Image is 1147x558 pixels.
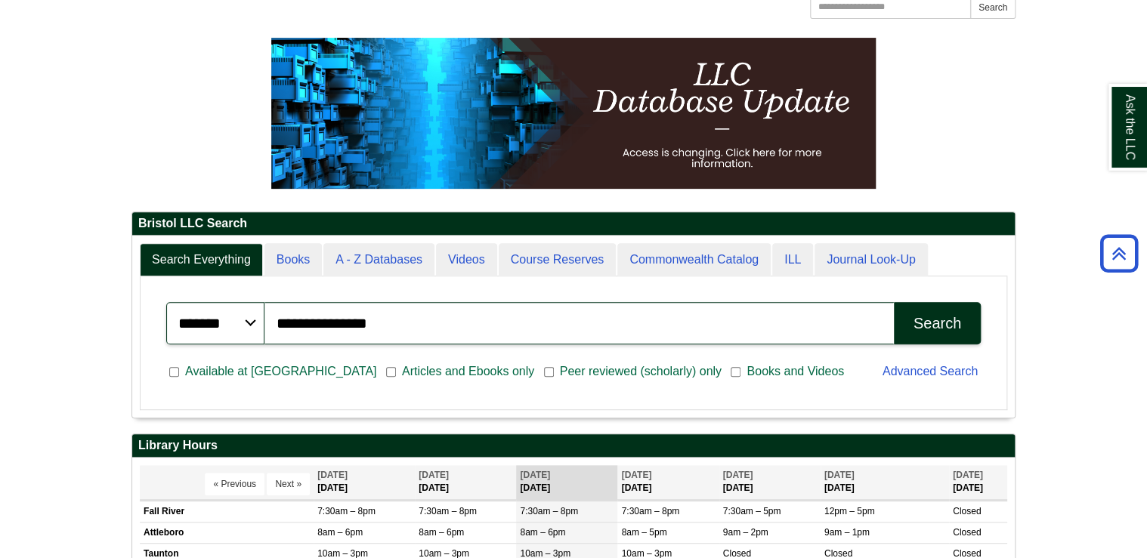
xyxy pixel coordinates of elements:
[520,527,565,538] span: 8am – 6pm
[314,465,415,499] th: [DATE]
[140,501,314,522] td: Fall River
[621,470,651,480] span: [DATE]
[323,243,434,277] a: A - Z Databases
[824,470,855,480] span: [DATE]
[953,470,983,480] span: [DATE]
[264,243,322,277] a: Books
[544,365,554,379] input: Peer reviewed (scholarly) only
[317,470,348,480] span: [DATE]
[132,434,1015,458] h2: Library Hours
[894,302,981,344] button: Search
[731,365,740,379] input: Books and Videos
[949,465,1007,499] th: [DATE]
[883,365,978,378] a: Advanced Search
[140,243,263,277] a: Search Everything
[723,527,768,538] span: 9am – 2pm
[419,470,449,480] span: [DATE]
[520,470,550,480] span: [DATE]
[723,470,753,480] span: [DATE]
[740,362,850,381] span: Books and Videos
[317,506,376,516] span: 7:30am – 8pm
[520,506,578,516] span: 7:30am – 8pm
[419,527,464,538] span: 8am – 6pm
[419,506,477,516] span: 7:30am – 8pm
[132,212,1015,236] h2: Bristol LLC Search
[824,527,870,538] span: 9am – 1pm
[815,243,927,277] a: Journal Look-Up
[1095,243,1143,264] a: Back to Top
[317,527,363,538] span: 8am – 6pm
[772,243,813,277] a: ILL
[554,362,728,381] span: Peer reviewed (scholarly) only
[415,465,516,499] th: [DATE]
[169,365,179,379] input: Available at [GEOGRAPHIC_DATA]
[386,365,396,379] input: Articles and Ebooks only
[267,473,310,495] button: Next »
[723,506,781,516] span: 7:30am – 5pm
[516,465,617,499] th: [DATE]
[205,473,264,495] button: « Previous
[499,243,617,277] a: Course Reserves
[719,465,821,499] th: [DATE]
[140,522,314,543] td: Attleboro
[621,527,666,538] span: 8am – 5pm
[621,506,679,516] span: 7:30am – 8pm
[617,465,719,499] th: [DATE]
[821,465,949,499] th: [DATE]
[824,506,875,516] span: 12pm – 5pm
[953,506,981,516] span: Closed
[953,527,981,538] span: Closed
[396,362,540,381] span: Articles and Ebooks only
[914,315,961,332] div: Search
[179,362,382,381] span: Available at [GEOGRAPHIC_DATA]
[271,38,876,189] img: HTML tutorial
[617,243,771,277] a: Commonwealth Catalog
[436,243,497,277] a: Videos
